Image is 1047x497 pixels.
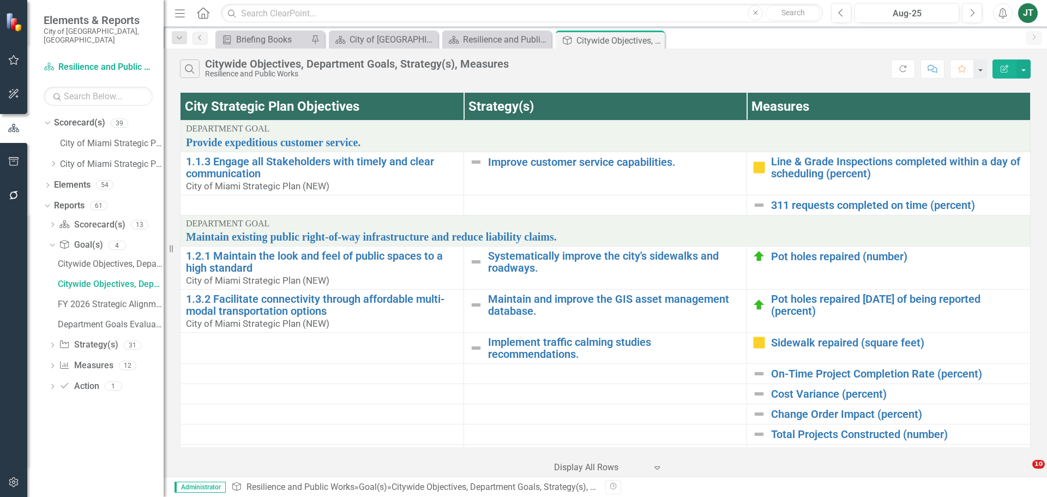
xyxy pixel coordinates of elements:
[90,201,107,210] div: 61
[747,424,1031,445] td: Double-Click to Edit Right Click for Context Menu
[186,155,458,179] a: 1.1.3 Engage all Stakeholders with timely and clear communication
[747,364,1031,384] td: Double-Click to Edit Right Click for Context Menu
[55,316,164,333] a: Department Goals Evaluation Summary
[488,250,742,274] a: Systematically improve the city's sidewalks and roadways.
[445,33,549,46] a: Resilience and Public Works
[855,3,959,23] button: Aug-25
[753,199,766,212] img: Not Defined
[131,220,148,229] div: 13
[58,320,164,330] div: Department Goals Evaluation Summary
[58,279,164,289] div: Citywide Objectives, Department Goals, Strategy(s), Measures
[44,27,153,45] small: City of [GEOGRAPHIC_DATA], [GEOGRAPHIC_DATA]
[464,152,747,195] td: Double-Click to Edit Right Click for Context Menu
[246,482,354,492] a: Resilience and Public Works
[576,34,662,47] div: Citywide Objectives, Department Goals, Strategy(s), Measures
[747,404,1031,424] td: Double-Click to Edit Right Click for Context Menu
[464,333,747,364] td: Double-Click to Edit Right Click for Context Menu
[771,199,1025,211] a: 311 requests completed on time (percent)
[771,337,1025,349] a: Sidewalk repaired (square feet)
[771,155,1025,179] a: Line & Grade Inspections completed within a day of scheduling (percent)
[470,342,483,355] img: Not Defined
[174,482,226,493] span: Administrator
[205,70,509,78] div: Resilience and Public Works
[771,408,1025,420] a: Change Order Impact (percent)
[186,275,329,286] span: City of Miami Strategic Plan (NEW)
[753,161,766,174] img: Caution
[747,384,1031,404] td: Double-Click to Edit Right Click for Context Menu
[44,61,153,74] a: Resilience and Public Works
[747,152,1031,195] td: Double-Click to Edit Right Click for Context Menu
[221,4,823,23] input: Search ClearPoint...
[747,247,1031,290] td: Double-Click to Edit Right Click for Context Menu
[488,336,742,360] a: Implement traffic calming studies recommendations.
[332,33,435,46] a: City of [GEOGRAPHIC_DATA]
[771,368,1025,380] a: On-Time Project Completion Rate (percent)
[54,200,85,212] a: Reports
[55,276,164,293] a: Citywide Objectives, Department Goals, Strategy(s), Measures
[753,336,766,349] img: Caution
[58,300,164,309] div: FY 2026 Strategic Alignment
[747,445,1031,465] td: Double-Click to Edit Right Click for Context Menu
[753,408,766,421] img: Not Defined
[54,117,105,129] a: Scorecard(s)
[766,5,820,21] button: Search
[186,250,458,274] a: 1.2.1 Maintain the look and feel of public spaces to a high standard
[231,481,597,494] div: » »
[1010,460,1036,486] iframe: Intercom live chat
[44,87,153,106] input: Search Below...
[205,58,509,70] div: Citywide Objectives, Department Goals, Strategy(s), Measures
[59,360,113,372] a: Measures
[59,219,125,231] a: Scorecard(s)
[470,298,483,312] img: Not Defined
[350,33,435,46] div: City of [GEOGRAPHIC_DATA]
[236,33,308,46] div: Briefing Books
[1018,3,1038,23] button: JT
[463,33,549,46] div: Resilience and Public Works
[464,247,747,290] td: Double-Click to Edit Right Click for Context Menu
[218,33,308,46] a: Briefing Books
[753,428,766,441] img: Not Defined
[753,387,766,400] img: Not Defined
[59,239,103,252] a: Goal(s)
[771,293,1025,317] a: Pot holes repaired [DATE] of being reported (percent)
[59,380,99,393] a: Action
[180,152,464,195] td: Double-Click to Edit Right Click for Context Menu
[180,121,1031,152] td: Double-Click to Edit Right Click for Context Menu
[54,179,91,191] a: Elements
[186,293,458,317] a: 1.3.2 Facilitate connectivity through affordable multi-modal transportation options
[747,290,1031,333] td: Double-Click to Edit Right Click for Context Menu
[180,215,1031,247] td: Double-Click to Edit Right Click for Context Menu
[359,482,387,492] a: Goal(s)
[488,293,742,317] a: Maintain and improve the GIS asset management database.
[186,124,1025,134] div: Department Goal
[58,259,164,269] div: Citywide Objectives, Department Goals
[186,181,329,191] span: City of Miami Strategic Plan (NEW)
[96,181,113,190] div: 54
[753,367,766,380] img: Not Defined
[771,388,1025,400] a: Cost Variance (percent)
[180,290,464,333] td: Double-Click to Edit Right Click for Context Menu
[753,298,766,312] img: On Target
[44,14,153,27] span: Elements & Reports
[60,158,164,171] a: City of Miami Strategic Plan (NEW)
[55,296,164,313] a: FY 2026 Strategic Alignment
[55,255,164,273] a: Citywide Objectives, Department Goals
[392,482,628,492] div: Citywide Objectives, Department Goals, Strategy(s), Measures
[186,318,329,329] span: City of Miami Strategic Plan (NEW)
[60,137,164,150] a: City of Miami Strategic Plan
[105,382,122,391] div: 1
[186,231,1025,243] a: Maintain existing public right-of-way infrastructure and reduce liability claims.
[488,156,742,168] a: Improve customer service capabilities.
[111,118,128,128] div: 39
[464,290,747,333] td: Double-Click to Edit Right Click for Context Menu
[858,7,955,20] div: Aug-25
[59,339,118,351] a: Strategy(s)
[747,333,1031,364] td: Double-Click to Edit Right Click for Context Menu
[180,247,464,290] td: Double-Click to Edit Right Click for Context Menu
[771,250,1025,262] a: Pot holes repaired (number)
[771,428,1025,440] a: Total Projects Constructed (number)
[753,250,766,263] img: On Target
[186,136,1025,148] a: Provide expeditious customer service.
[109,241,126,250] div: 4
